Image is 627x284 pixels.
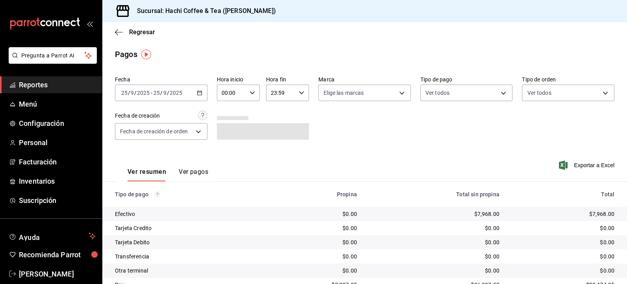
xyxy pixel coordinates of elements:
[163,90,167,96] input: --
[512,253,614,260] div: $0.00
[128,90,130,96] span: /
[425,89,449,97] span: Ver todos
[512,224,614,232] div: $0.00
[115,238,260,246] div: Tarjeta Debito
[134,90,137,96] span: /
[370,253,499,260] div: $0.00
[131,6,276,16] h3: Sucursal: Hachi Coffee & Tea ([PERSON_NAME])
[266,77,309,82] label: Hora fin
[9,47,97,64] button: Pregunta a Parrot AI
[115,210,260,218] div: Efectivo
[19,231,85,241] span: Ayuda
[272,210,357,218] div: $0.00
[512,267,614,275] div: $0.00
[115,48,137,60] div: Pagos
[155,192,160,197] svg: Los pagos realizados con Pay y otras terminales son montos brutos.
[153,90,160,96] input: --
[370,224,499,232] div: $0.00
[324,89,364,97] span: Elige las marcas
[115,267,260,275] div: Otra terminal
[420,77,513,82] label: Tipo de pago
[160,90,163,96] span: /
[167,90,169,96] span: /
[115,112,160,120] div: Fecha de creación
[217,77,260,82] label: Hora inicio
[21,52,85,60] span: Pregunta a Parrot AI
[272,191,357,197] div: Propina
[272,238,357,246] div: $0.00
[512,210,614,218] div: $7,968.00
[115,224,260,232] div: Tarjeta Credito
[151,90,152,96] span: -
[128,168,166,181] button: Ver resumen
[137,90,150,96] input: ----
[370,210,499,218] div: $7,968.00
[272,253,357,260] div: $0.00
[115,77,207,82] label: Fecha
[318,77,411,82] label: Marca
[19,269,96,279] span: [PERSON_NAME]
[19,249,96,260] span: Recomienda Parrot
[19,137,96,148] span: Personal
[527,89,551,97] span: Ver todos
[522,77,614,82] label: Tipo de orden
[370,267,499,275] div: $0.00
[115,28,155,36] button: Regresar
[272,267,357,275] div: $0.00
[115,253,260,260] div: Transferencia
[179,168,208,181] button: Ver pagos
[370,191,499,197] div: Total sin propina
[130,90,134,96] input: --
[87,20,93,27] button: open_drawer_menu
[169,90,183,96] input: ----
[121,90,128,96] input: --
[272,224,357,232] div: $0.00
[19,79,96,90] span: Reportes
[19,157,96,167] span: Facturación
[512,238,614,246] div: $0.00
[19,118,96,129] span: Configuración
[128,168,208,181] div: navigation tabs
[141,50,151,59] img: Tooltip marker
[19,195,96,206] span: Suscripción
[6,57,97,65] a: Pregunta a Parrot AI
[120,127,188,135] span: Fecha de creación de orden
[19,176,96,186] span: Inventarios
[512,191,614,197] div: Total
[370,238,499,246] div: $0.00
[560,160,614,170] button: Exportar a Excel
[19,99,96,109] span: Menú
[115,191,260,197] div: Tipo de pago
[129,28,155,36] span: Regresar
